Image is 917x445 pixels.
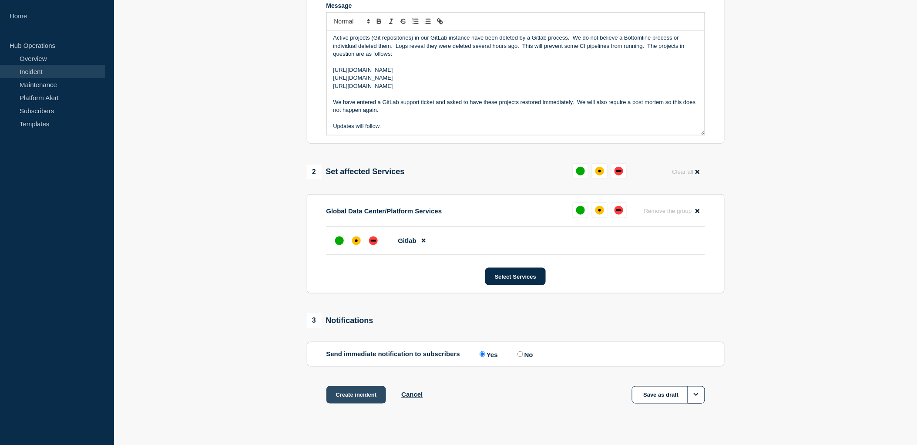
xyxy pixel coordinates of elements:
[592,202,608,218] button: affected
[595,206,604,215] div: affected
[330,16,373,27] span: Font size
[480,351,485,357] input: Yes
[333,98,698,115] p: We have entered a GitLab support ticket and asked to have these projects restored immediately. We...
[611,163,627,179] button: down
[307,165,405,179] div: Set affected Services
[401,391,423,398] button: Cancel
[327,30,705,135] div: Message
[485,268,546,285] button: Select Services
[434,16,446,27] button: Toggle link
[307,313,322,328] span: 3
[352,236,361,245] div: affected
[667,163,705,180] button: Clear all
[595,167,604,175] div: affected
[576,167,585,175] div: up
[644,208,692,214] span: Remove the group
[326,207,442,215] p: Global Data Center/Platform Services
[335,236,344,245] div: up
[410,16,422,27] button: Toggle ordered list
[615,167,623,175] div: down
[611,202,627,218] button: down
[632,386,705,404] button: Save as draft
[369,236,378,245] div: down
[615,206,623,215] div: down
[326,350,460,358] p: Send immediate notification to subscribers
[688,386,705,404] button: Options
[333,122,698,130] p: Updates will follow.
[326,350,705,358] div: Send immediate notification to subscribers
[576,206,585,215] div: up
[397,16,410,27] button: Toggle strikethrough text
[422,16,434,27] button: Toggle bulleted list
[333,34,698,58] p: Active projects (Git repositories) in our GitLab instance have been deleted by a Gitlab process. ...
[398,237,417,244] span: Gitlab
[307,313,373,328] div: Notifications
[592,163,608,179] button: affected
[573,163,588,179] button: up
[333,74,698,82] p: [URL][DOMAIN_NAME]
[326,2,705,9] div: Message
[639,202,705,219] button: Remove the group
[517,351,523,357] input: No
[333,82,698,90] p: [URL][DOMAIN_NAME]
[373,16,385,27] button: Toggle bold text
[385,16,397,27] button: Toggle italic text
[326,386,386,404] button: Create incident
[477,350,498,358] label: Yes
[515,350,533,358] label: No
[573,202,588,218] button: up
[307,165,322,179] span: 2
[333,66,698,74] p: [URL][DOMAIN_NAME]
